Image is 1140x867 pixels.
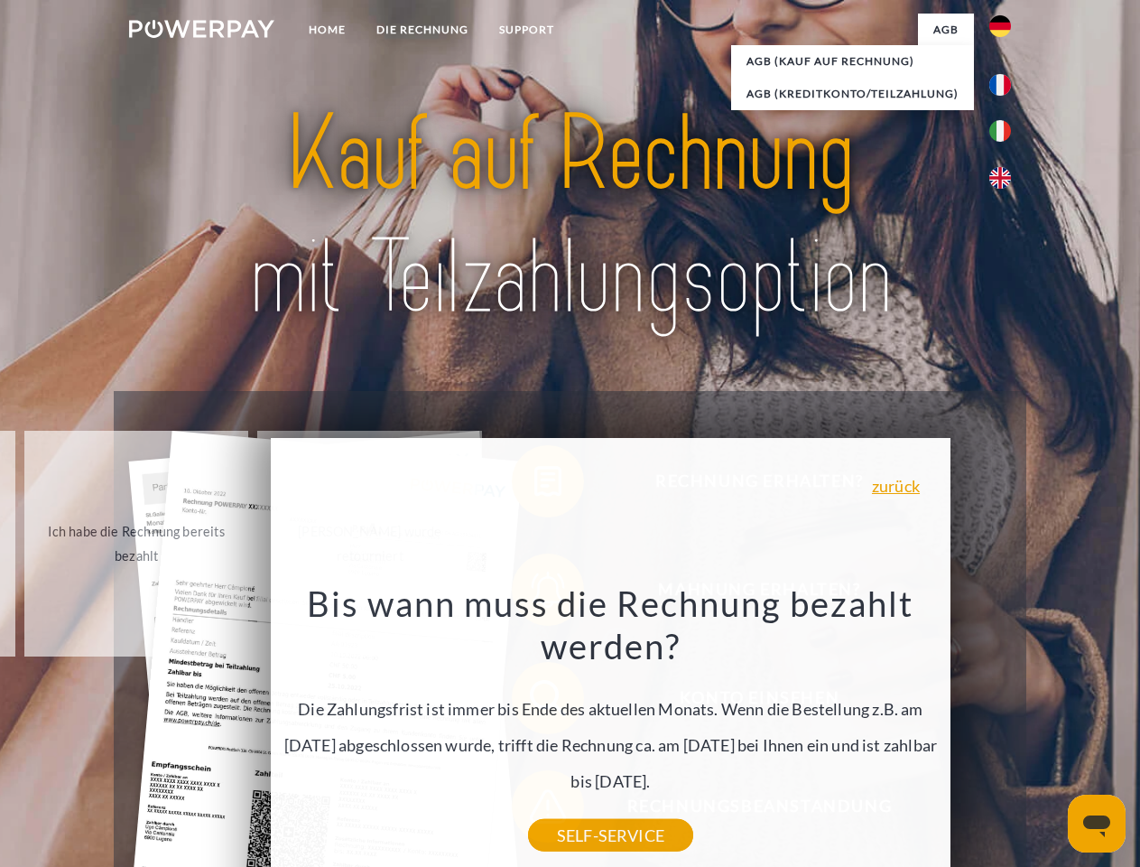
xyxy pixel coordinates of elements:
h3: Bis wann muss die Rechnung bezahlt werden? [282,582,941,668]
img: de [989,15,1011,37]
div: Die Zahlungsfrist ist immer bis Ende des aktuellen Monats. Wenn die Bestellung z.B. am [DATE] abg... [282,582,941,835]
img: logo-powerpay-white.svg [129,20,274,38]
img: fr [989,74,1011,96]
a: AGB (Kauf auf Rechnung) [731,45,974,78]
div: Ich habe die Rechnung bereits bezahlt [35,519,238,568]
a: SELF-SERVICE [528,819,693,852]
a: AGB (Kreditkonto/Teilzahlung) [731,78,974,110]
img: title-powerpay_de.svg [172,87,968,346]
img: en [989,167,1011,189]
a: Home [293,14,361,46]
iframe: Schaltfläche zum Öffnen des Messaging-Fensters [1068,795,1126,853]
a: DIE RECHNUNG [361,14,484,46]
a: zurück [872,478,920,494]
a: agb [918,14,974,46]
a: SUPPORT [484,14,570,46]
img: it [989,120,1011,142]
